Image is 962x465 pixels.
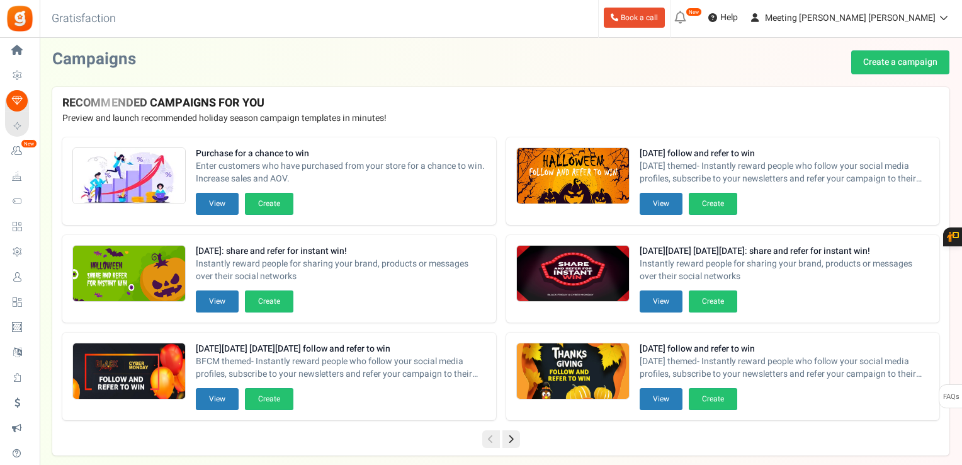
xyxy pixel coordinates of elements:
[5,141,34,162] a: New
[196,245,486,258] strong: [DATE]: share and refer for instant win!
[196,355,486,381] span: BFCM themed- Instantly reward people who follow your social media profiles, subscribe to your new...
[640,245,930,258] strong: [DATE][DATE] [DATE][DATE]: share and refer for instant win!
[640,193,682,215] button: View
[604,8,665,28] a: Book a call
[62,97,939,110] h4: RECOMMENDED CAMPAIGNS FOR YOU
[517,343,629,400] img: Recommended Campaigns
[245,193,293,215] button: Create
[640,388,682,410] button: View
[6,4,34,33] img: Gratisfaction
[717,11,738,24] span: Help
[942,385,959,409] span: FAQs
[640,290,682,313] button: View
[196,343,486,355] strong: [DATE][DATE] [DATE][DATE] follow and refer to win
[21,139,37,148] em: New
[196,258,486,283] span: Instantly reward people for sharing your brand, products or messages over their social networks
[73,343,185,400] img: Recommended Campaigns
[640,160,930,185] span: [DATE] themed- Instantly reward people who follow your social media profiles, subscribe to your n...
[73,246,185,302] img: Recommended Campaigns
[765,11,936,25] span: Meeting [PERSON_NAME] [PERSON_NAME]
[73,148,185,205] img: Recommended Campaigns
[38,6,130,32] h3: Gratisfaction
[640,355,930,381] span: [DATE] themed- Instantly reward people who follow your social media profiles, subscribe to your n...
[640,343,930,355] strong: [DATE] follow and refer to win
[689,290,737,313] button: Create
[640,258,930,283] span: Instantly reward people for sharing your brand, products or messages over their social networks
[196,193,239,215] button: View
[196,160,486,185] span: Enter customers who have purchased from your store for a chance to win. Increase sales and AOV.
[851,50,949,74] a: Create a campaign
[517,246,629,302] img: Recommended Campaigns
[245,388,293,410] button: Create
[686,8,702,16] em: New
[245,290,293,313] button: Create
[196,388,239,410] button: View
[517,148,629,205] img: Recommended Campaigns
[703,8,743,28] a: Help
[62,112,939,125] p: Preview and launch recommended holiday season campaign templates in minutes!
[196,290,239,313] button: View
[640,147,930,160] strong: [DATE] follow and refer to win
[52,50,136,69] h2: Campaigns
[196,147,486,160] strong: Purchase for a chance to win
[689,388,737,410] button: Create
[689,193,737,215] button: Create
